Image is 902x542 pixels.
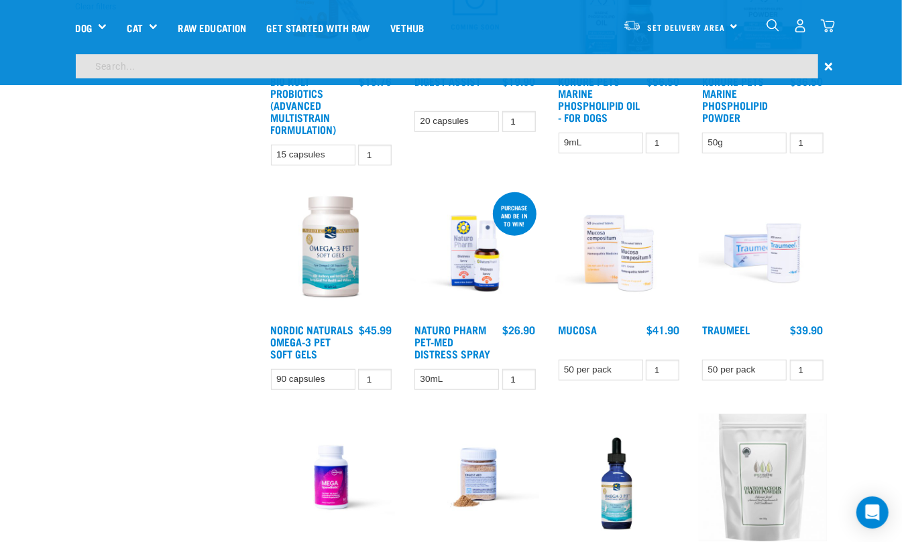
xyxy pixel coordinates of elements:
[648,25,726,29] span: Set Delivery Area
[790,133,824,153] input: 1
[268,190,396,318] img: Bottle Of Omega3 Pet With 90 Capsules For Pets
[767,19,779,31] img: home-icon-1@2x.png
[502,369,536,390] input: 1
[76,20,92,36] a: Dog
[359,324,392,336] div: $45.99
[646,324,679,336] div: $41.90
[380,1,435,54] a: Vethub
[856,496,889,529] div: Open Intercom Messenger
[414,326,490,356] a: Naturo Pharm Pet-Med Distress Spray
[271,326,354,356] a: Nordic Naturals Omega-3 Pet Soft Gels
[555,414,683,542] img: Bottle Of 60ml Omega3 For Pets
[358,145,392,165] input: 1
[127,20,142,36] a: Cat
[271,78,337,132] a: Bio Kult Probiotics (Advanced Multistrain Formulation)
[793,19,807,33] img: user.png
[821,19,835,33] img: home-icon@2x.png
[411,414,539,542] img: Raw Essentials Digest Aid Pet Supplement
[646,360,679,381] input: 1
[790,360,824,381] input: 1
[555,190,683,318] img: RE Product Shoot 2023 Nov8652
[168,1,256,54] a: Raw Education
[791,324,824,336] div: $39.90
[493,198,537,234] div: Purchase and be in to win!
[646,133,679,153] input: 1
[502,111,536,132] input: 1
[257,1,380,54] a: Get started with Raw
[76,54,818,78] input: Search...
[825,54,834,78] span: ×
[623,19,641,31] img: van-moving.png
[702,326,750,332] a: Traumeel
[559,326,598,332] a: Mucosa
[358,369,392,390] input: 1
[503,324,536,336] div: $26.90
[268,414,396,542] img: Raw Essentials Mega Spore Biotic Probiotic For Dogs
[699,190,827,318] img: RE Product Shoot 2023 Nov8644
[699,414,827,542] img: Diatomaceous earth
[411,190,539,318] img: RE Product Shoot 2023 Nov8635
